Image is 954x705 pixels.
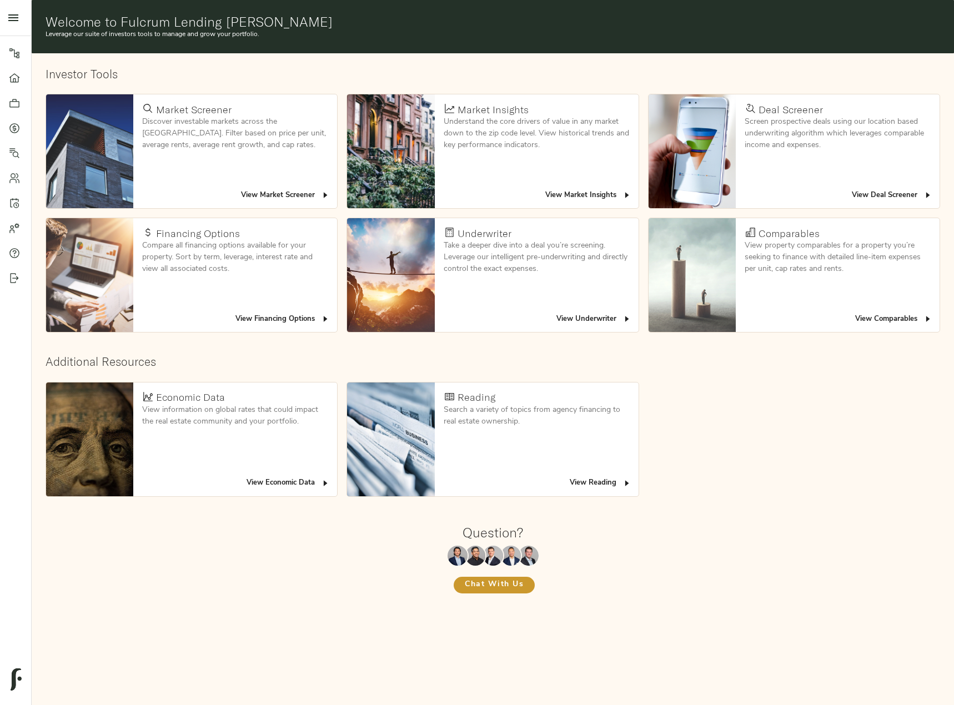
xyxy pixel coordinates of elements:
p: Search a variety of topics from agency financing to real estate ownership. [444,404,630,427]
img: Comparables [649,218,736,332]
p: Leverage our suite of investors tools to manage and grow your portfolio. [46,29,940,39]
p: Compare all financing options available for your property. Sort by term, leverage, interest rate ... [142,240,328,275]
button: View Economic Data [244,475,333,492]
img: Kenneth Mendonça [465,546,485,566]
img: Market Screener [46,94,133,208]
h4: Comparables [759,228,820,240]
span: View Economic Data [247,477,330,490]
h1: Question? [463,525,523,540]
span: Chat With Us [465,578,524,592]
h4: Market Insights [458,104,529,116]
button: View Market Insights [543,187,634,204]
h4: Deal Screener [759,104,823,116]
img: Maxwell Wu [448,546,468,566]
span: View Deal Screener [852,189,932,202]
button: View Underwriter [554,311,634,328]
h4: Underwriter [458,228,511,240]
img: Zach Frizzera [483,546,503,566]
img: Richard Le [501,546,521,566]
span: View Comparables [855,313,932,326]
button: View Reading [567,475,634,492]
span: View Market Screener [241,189,330,202]
p: Understand the core drivers of value in any market down to the zip code level. View historical tr... [444,116,630,151]
img: Deal Screener [649,94,736,208]
h4: Reading [458,391,495,404]
h2: Additional Resources [46,355,940,369]
button: View Comparables [852,311,935,328]
span: View Underwriter [556,313,631,326]
img: Justin Stamp [519,546,539,566]
button: View Deal Screener [849,187,935,204]
p: View property comparables for a property you’re seeking to finance with detailed line-item expens... [745,240,931,275]
p: View information on global rates that could impact the real estate community and your portfolio. [142,404,328,427]
span: View Reading [570,477,631,490]
h4: Financing Options [156,228,240,240]
span: View Financing Options [235,313,330,326]
img: Market Insights [347,94,434,208]
p: Screen prospective deals using our location based underwriting algorithm which leverages comparab... [745,116,931,151]
button: Chat With Us [454,577,535,593]
p: Take a deeper dive into a deal you’re screening. Leverage our intelligent pre-underwriting and di... [444,240,630,275]
h4: Market Screener [156,104,232,116]
span: View Market Insights [545,189,631,202]
h1: Welcome to Fulcrum Lending [PERSON_NAME] [46,14,940,29]
h4: Economic Data [156,391,225,404]
img: Reading [347,382,434,496]
button: View Market Screener [238,187,333,204]
button: View Financing Options [233,311,333,328]
img: Financing Options [46,218,133,332]
img: Underwriter [347,218,434,332]
p: Discover investable markets across the [GEOGRAPHIC_DATA]. Filter based on price per unit, average... [142,116,328,151]
h2: Investor Tools [46,67,940,81]
img: Economic Data [46,382,133,496]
